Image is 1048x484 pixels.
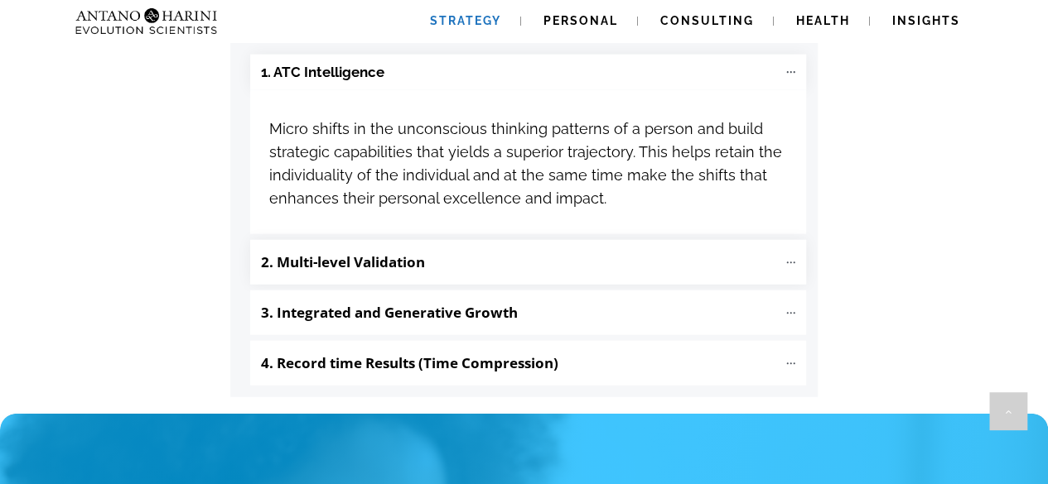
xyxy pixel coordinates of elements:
b: 1. ATC Intelligence [261,63,384,82]
b: 4. Record time Results (Time Compression) [261,353,558,372]
span: Insights [892,14,960,27]
b: 3. Integrated and Generative Growth [261,303,518,322]
span: Micro shifts in the unconscious thinking patterns of a person and build strategic capabilities th... [269,120,782,208]
span: Consulting [660,14,754,27]
span: Health [796,14,850,27]
b: 2. Multi-level Validation [261,252,425,271]
span: Personal [543,14,618,27]
span: Strategy [430,14,501,27]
